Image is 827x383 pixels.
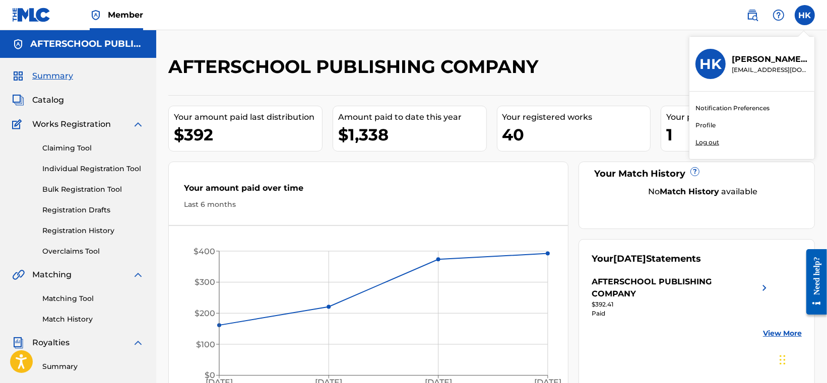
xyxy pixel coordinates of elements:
div: Amount paid to date this year [338,111,486,123]
img: search [746,9,758,21]
p: hermankelly@myyahoo.com [732,65,808,74]
tspan: $300 [195,277,215,287]
span: ? [691,168,699,176]
iframe: Chat Widget [777,335,827,383]
strong: Match History [660,187,720,196]
a: Match History [42,314,144,325]
iframe: Resource Center [799,241,827,322]
div: 40 [502,123,651,146]
span: Royalties [32,337,70,349]
div: Your registered works [502,111,651,123]
img: Royalties [12,337,24,349]
div: No available [604,186,802,198]
img: MLC Logo [12,8,51,22]
a: Overclaims Tool [42,246,144,257]
a: Profile [695,121,716,130]
a: Registration History [42,225,144,236]
div: Your amount paid over time [184,182,553,199]
img: Matching [12,269,25,281]
div: $1,338 [338,123,486,146]
div: Last 6 months [184,199,553,210]
h5: AFTERSCHOOL PUBLISHING COMPANY [30,38,144,50]
img: expand [132,118,144,130]
a: AFTERSCHOOL PUBLISHING COMPANYright chevron icon$392.41Paid [592,276,770,318]
div: $392 [174,123,322,146]
tspan: $0 [205,370,215,380]
h3: HK [699,55,722,73]
a: Matching Tool [42,293,144,304]
span: Works Registration [32,118,111,130]
img: Works Registration [12,118,25,130]
div: Drag [780,345,786,375]
div: AFTERSCHOOL PUBLISHING COMPANY [592,276,758,300]
img: Summary [12,70,24,82]
a: Registration Drafts [42,205,144,215]
span: Summary [32,70,73,82]
div: Your Statements [592,252,701,266]
p: HERMAN KELLY [732,53,808,65]
tspan: $400 [194,247,215,256]
a: Public Search [742,5,762,25]
a: SummarySummary [12,70,73,82]
div: Your pending works [666,111,814,123]
h2: AFTERSCHOOL PUBLISHING COMPANY [168,55,543,78]
span: Catalog [32,94,64,106]
a: Claiming Tool [42,143,144,154]
a: View More [763,328,802,339]
tspan: $200 [195,309,215,318]
img: help [773,9,785,21]
a: Notification Preferences [695,104,770,113]
img: expand [132,337,144,349]
tspan: $100 [196,340,215,349]
div: $392.41 [592,300,770,309]
div: Help [769,5,789,25]
p: Log out [695,138,719,147]
div: 1 [666,123,814,146]
div: Your amount paid last distribution [174,111,322,123]
img: right chevron icon [758,276,771,300]
img: Top Rightsholder [90,9,102,21]
span: Matching [32,269,72,281]
div: Paid [592,309,770,318]
img: expand [132,269,144,281]
div: User Menu [795,5,815,25]
img: Catalog [12,94,24,106]
a: Bulk Registration Tool [42,184,144,195]
a: Individual Registration Tool [42,164,144,174]
div: Your Match History [592,167,802,181]
a: CatalogCatalog [12,94,64,106]
span: Member [108,9,143,21]
img: Accounts [12,38,24,50]
a: Summary [42,361,144,372]
span: [DATE] [613,253,646,264]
